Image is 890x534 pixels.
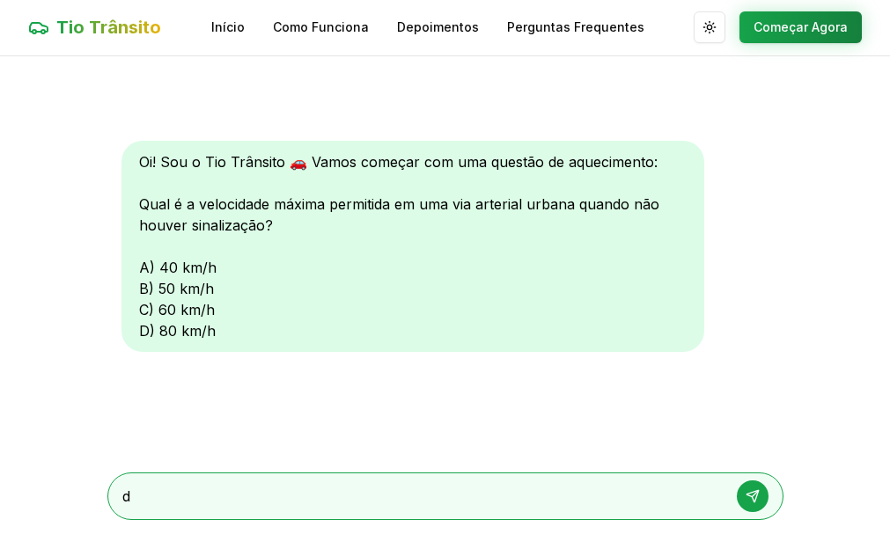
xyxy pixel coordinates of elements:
[122,486,719,507] textarea: d
[507,18,644,36] a: Perguntas Frequentes
[56,15,161,40] span: Tio Trânsito
[28,15,161,40] a: Tio Trânsito
[397,18,479,36] a: Depoimentos
[121,141,704,352] div: Oi! Sou o Tio Trânsito 🚗 Vamos começar com uma questão de aquecimento: Qual é a velocidade máxima...
[739,11,862,43] button: Começar Agora
[273,18,369,36] a: Como Funciona
[211,18,245,36] a: Início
